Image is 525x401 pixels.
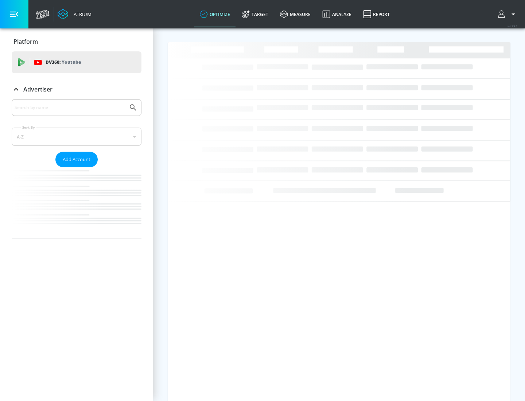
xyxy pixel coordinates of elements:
[63,155,90,164] span: Add Account
[12,79,141,100] div: Advertiser
[236,1,274,27] a: Target
[62,58,81,66] p: Youtube
[55,152,98,167] button: Add Account
[12,128,141,146] div: A-Z
[316,1,357,27] a: Analyze
[58,9,92,20] a: Atrium
[21,125,36,130] label: Sort By
[71,11,92,17] div: Atrium
[507,24,518,28] span: v 4.25.2
[194,1,236,27] a: optimize
[12,99,141,238] div: Advertiser
[274,1,316,27] a: measure
[12,31,141,52] div: Platform
[12,167,141,238] nav: list of Advertiser
[15,103,125,112] input: Search by name
[12,51,141,73] div: DV360: Youtube
[46,58,81,66] p: DV360:
[23,85,52,93] p: Advertiser
[13,38,38,46] p: Platform
[357,1,396,27] a: Report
